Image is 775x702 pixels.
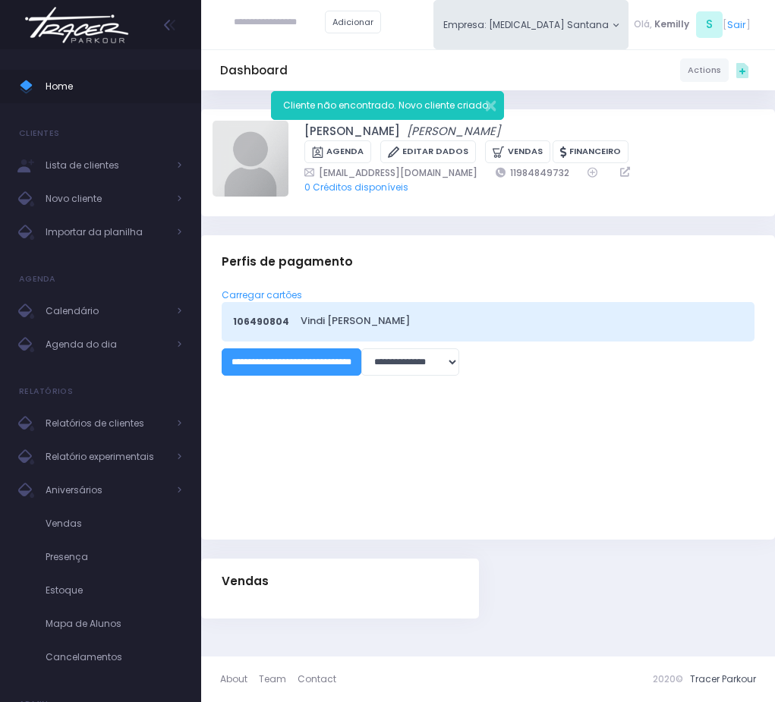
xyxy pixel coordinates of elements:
[727,17,746,32] a: Sair
[301,313,739,328] a: Vindi [PERSON_NAME]
[634,17,652,31] span: Olá,
[220,666,259,693] a: About
[46,547,182,567] span: Presença
[696,11,723,38] span: S
[496,165,569,180] a: 11984849732
[653,672,683,685] span: 2020©
[46,581,182,600] span: Estoque
[46,222,167,242] span: Importar da planilha
[46,156,167,175] span: Lista de clientes
[325,11,381,33] a: Adicionar
[283,99,490,112] span: Cliente não encontrado. Novo cliente criado.
[220,64,288,77] h5: Dashboard
[233,315,289,329] span: 106490804
[19,264,56,294] h4: Agenda
[46,189,167,209] span: Novo cliente
[46,414,167,433] span: Relatórios de clientes
[19,376,73,407] h4: Relatórios
[304,140,371,164] a: Agenda
[304,123,400,140] a: [PERSON_NAME]
[304,165,477,180] a: [EMAIL_ADDRESS][DOMAIN_NAME]
[46,514,182,534] span: Vendas
[654,17,689,31] span: Kemilly
[222,240,353,284] h3: Perfis de pagamento
[46,614,182,634] span: Mapa de Alunos
[222,288,302,301] a: Carregar cartões
[553,140,629,164] a: Financeiro
[407,123,500,140] a: [PERSON_NAME]
[46,447,167,467] span: Relatório experimentais
[380,140,476,164] a: Editar Dados
[690,672,756,685] a: Tracer Parkour
[485,140,550,164] a: Vendas
[298,666,336,693] a: Contact
[19,118,59,149] h4: Clientes
[46,647,182,667] span: Cancelamentos
[46,480,167,500] span: Aniversários
[304,181,408,194] a: 0 Créditos disponíveis
[46,301,167,321] span: Calendário
[259,666,298,693] a: Team
[680,58,729,81] a: Actions
[46,335,167,354] span: Agenda do dia
[46,77,182,96] span: Home
[629,9,756,40] div: [ ]
[407,123,500,139] i: [PERSON_NAME]
[222,575,269,588] span: Vendas
[213,121,288,197] img: Fernando Saavedro avatar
